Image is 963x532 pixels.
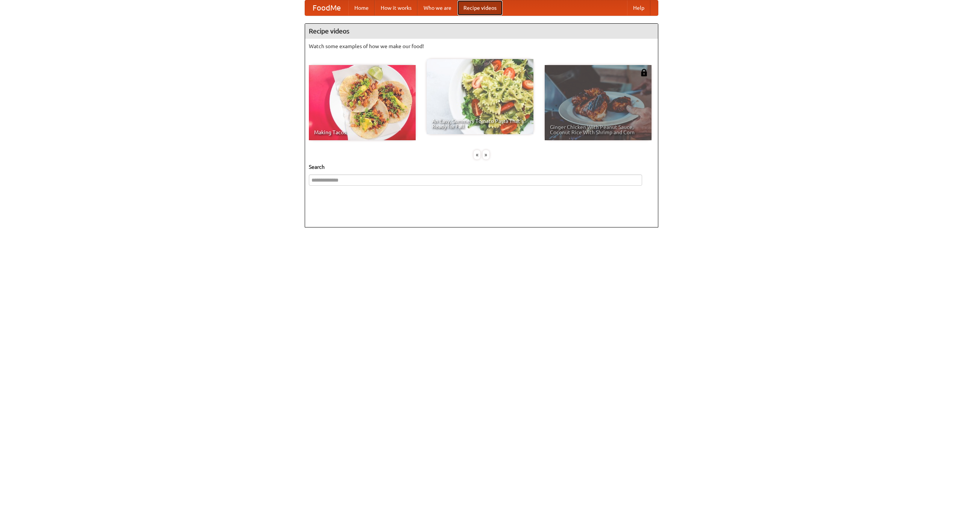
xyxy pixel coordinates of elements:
a: Making Tacos [309,65,416,140]
div: « [474,150,480,159]
a: FoodMe [305,0,348,15]
h5: Search [309,163,654,171]
span: Making Tacos [314,130,410,135]
span: An Easy, Summery Tomato Pasta That's Ready for Fall [432,118,528,129]
a: Home [348,0,375,15]
p: Watch some examples of how we make our food! [309,42,654,50]
a: How it works [375,0,418,15]
h4: Recipe videos [305,24,658,39]
a: An Easy, Summery Tomato Pasta That's Ready for Fall [427,59,533,134]
img: 483408.png [640,69,648,76]
a: Help [627,0,650,15]
a: Recipe videos [457,0,503,15]
a: Who we are [418,0,457,15]
div: » [483,150,489,159]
